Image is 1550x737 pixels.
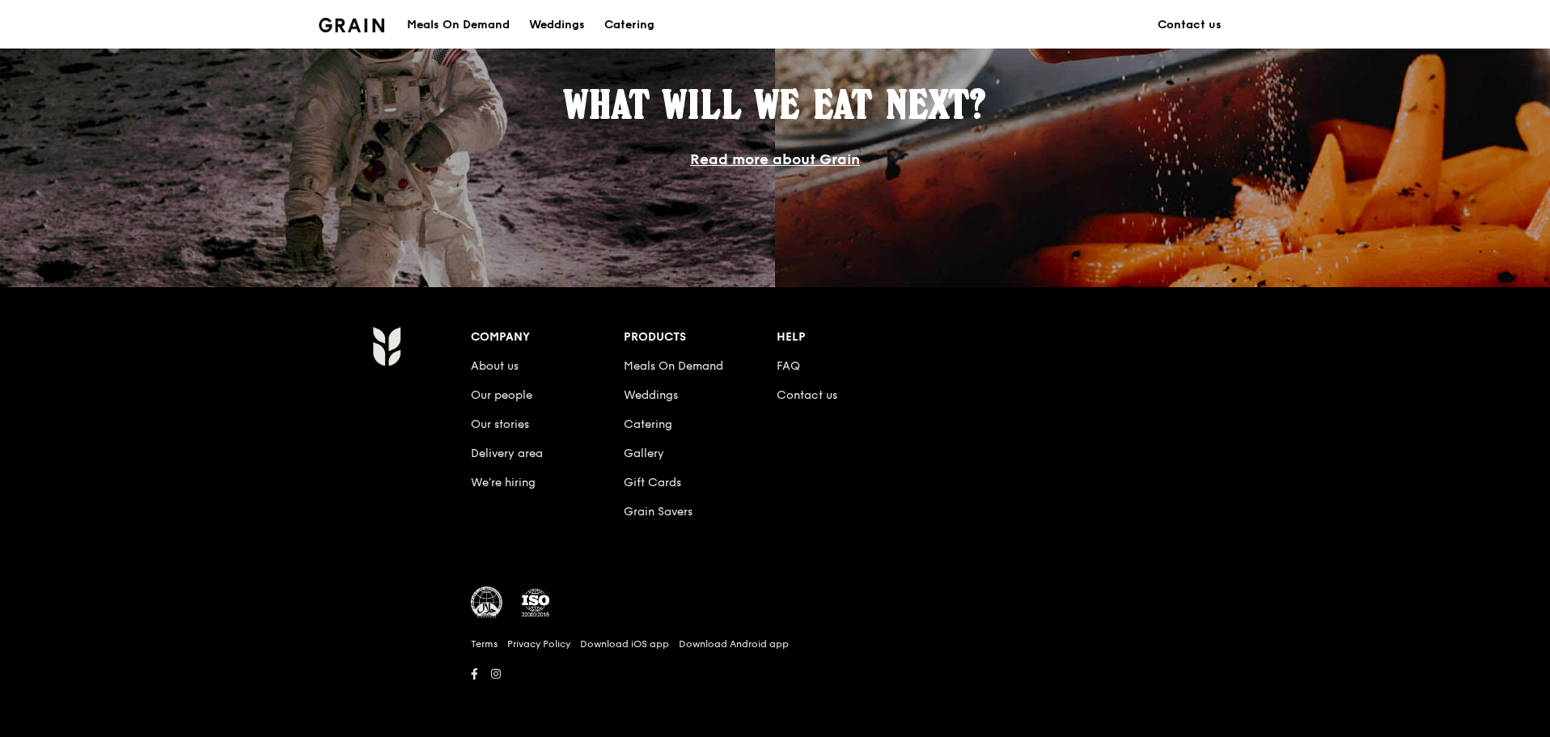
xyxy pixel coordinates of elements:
[471,388,532,402] a: Our people
[407,1,510,49] div: Meals On Demand
[777,359,800,373] a: FAQ
[624,326,777,349] div: Products
[564,81,986,128] span: What will we eat next?
[309,685,1241,698] h6: Revision
[529,1,585,49] div: Weddings
[372,326,400,366] img: Grain
[471,359,519,373] a: About us
[471,637,498,650] a: Terms
[624,359,723,373] a: Meals On Demand
[624,476,681,489] a: Gift Cards
[519,1,595,49] a: Weddings
[519,587,552,619] img: ISO Certified
[777,388,837,402] a: Contact us
[471,587,503,619] img: MUIS Halal Certified
[624,447,664,460] a: Gallery
[471,447,543,460] a: Delivery area
[595,1,664,49] a: Catering
[580,637,669,650] a: Download iOS app
[624,505,692,519] a: Grain Savers
[471,326,624,349] div: Company
[690,150,860,168] a: Read more about Grain
[604,1,654,49] div: Catering
[777,326,930,349] div: Help
[471,417,529,431] a: Our stories
[319,18,384,32] img: Grain
[624,417,672,431] a: Catering
[507,637,570,650] a: Privacy Policy
[471,476,536,489] a: We’re hiring
[624,388,678,402] a: Weddings
[1148,1,1231,49] a: Contact us
[679,637,789,650] a: Download Android app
